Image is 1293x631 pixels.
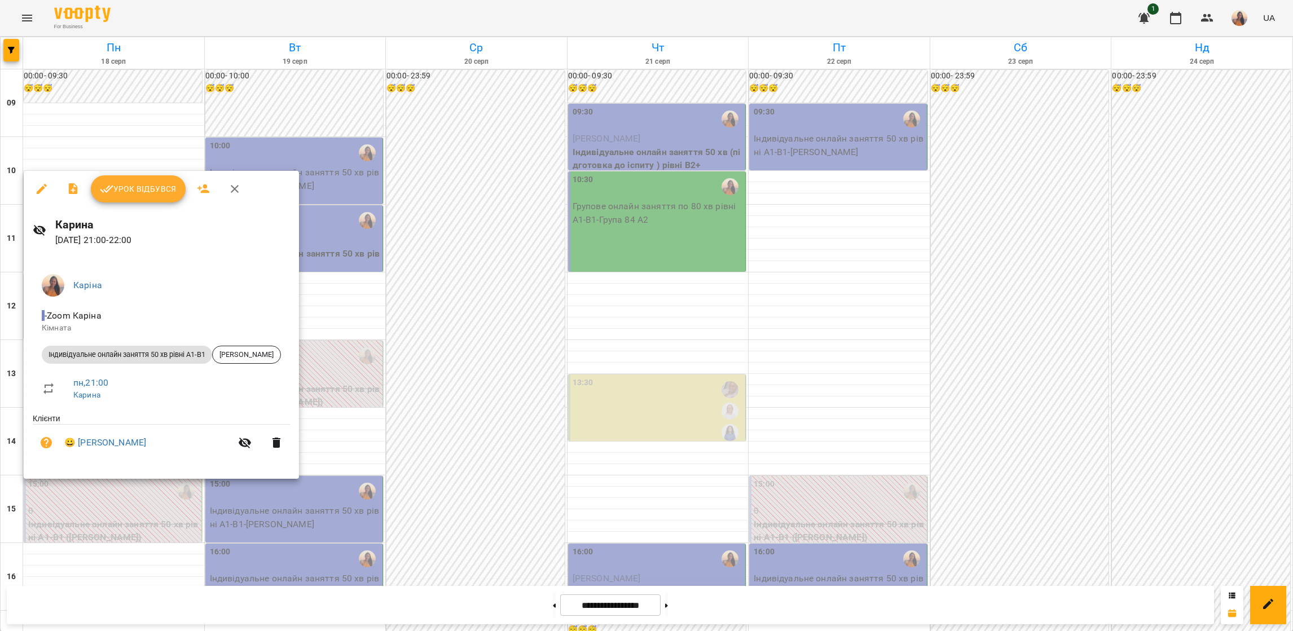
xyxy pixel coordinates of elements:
[55,216,290,233] h6: Карина
[91,175,186,202] button: Урок відбувся
[100,182,177,196] span: Урок відбувся
[213,350,280,360] span: [PERSON_NAME]
[42,323,281,334] p: Кімната
[33,413,290,465] ul: Клієнти
[73,280,102,290] a: Каріна
[64,436,146,449] a: 😀 [PERSON_NAME]
[55,233,290,247] p: [DATE] 21:00 - 22:00
[42,310,104,321] span: - Zoom Каріна
[212,346,281,364] div: [PERSON_NAME]
[73,390,100,399] a: Карина
[42,350,212,360] span: Індивідуальне онлайн заняття 50 хв рівні А1-В1
[42,274,64,297] img: 069e1e257d5519c3c657f006daa336a6.png
[33,429,60,456] button: Візит ще не сплачено. Додати оплату?
[73,377,108,388] a: пн , 21:00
